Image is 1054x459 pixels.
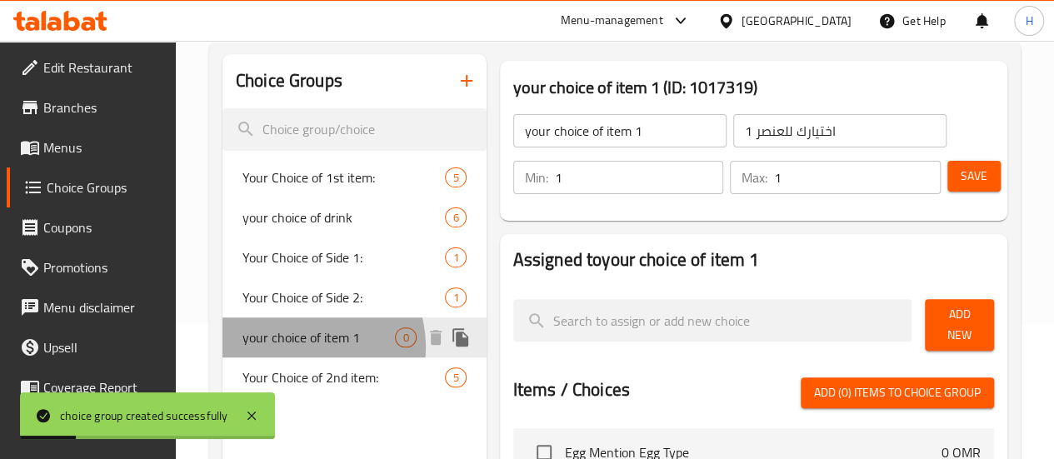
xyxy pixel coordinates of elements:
div: [GEOGRAPHIC_DATA] [742,12,852,30]
span: Menus [43,137,162,157]
span: 0 [396,330,415,346]
span: Menu disclaimer [43,297,162,317]
p: Min: [525,167,548,187]
p: Max: [742,167,767,187]
a: Coupons [7,207,176,247]
span: Branches [43,97,162,117]
h2: Assigned to your choice of item 1 [513,247,994,272]
span: Your Choice of Side 1: [242,247,446,267]
button: Save [947,161,1001,192]
span: Save [961,166,987,187]
div: Menu-management [561,11,663,31]
span: Coverage Report [43,377,162,397]
div: Choices [395,327,416,347]
div: Your Choice of 1st item:5 [222,157,487,197]
a: Menu disclaimer [7,287,176,327]
span: your choice of item 1 [242,327,396,347]
button: delete [423,325,448,350]
a: Grocery Checklist [7,407,176,447]
div: Your Choice of 2nd item:5 [222,357,487,397]
button: Add (0) items to choice group [801,377,994,408]
span: Edit Restaurant [43,57,162,77]
span: Your Choice of 2nd item: [242,367,446,387]
div: your choice of item 10deleteduplicate [222,317,487,357]
span: 6 [446,210,465,226]
span: 5 [446,370,465,386]
span: Your Choice of Side 2: [242,287,446,307]
div: your choice of drink6 [222,197,487,237]
h2: Choice Groups [236,68,342,93]
h2: Items / Choices [513,377,630,402]
a: Menus [7,127,176,167]
span: Coupons [43,217,162,237]
div: Choices [445,287,466,307]
span: H [1025,12,1032,30]
button: Add New [925,299,994,351]
a: Edit Restaurant [7,47,176,87]
span: Choice Groups [47,177,162,197]
h3: your choice of item 1 (ID: 1017319) [513,74,994,101]
span: your choice of drink [242,207,446,227]
input: search [513,299,912,342]
a: Promotions [7,247,176,287]
div: choice group created successfully [60,407,228,425]
span: Add New [938,304,981,346]
input: search [222,108,487,151]
span: Upsell [43,337,162,357]
a: Coverage Report [7,367,176,407]
button: duplicate [448,325,473,350]
div: Your Choice of Side 1:1 [222,237,487,277]
div: Your Choice of Side 2:1 [222,277,487,317]
span: Promotions [43,257,162,277]
a: Choice Groups [7,167,176,207]
span: 1 [446,250,465,266]
span: 1 [446,290,465,306]
span: Add (0) items to choice group [814,382,981,403]
div: Choices [445,207,466,227]
span: Your Choice of 1st item: [242,167,446,187]
span: 5 [446,170,465,186]
a: Branches [7,87,176,127]
a: Upsell [7,327,176,367]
